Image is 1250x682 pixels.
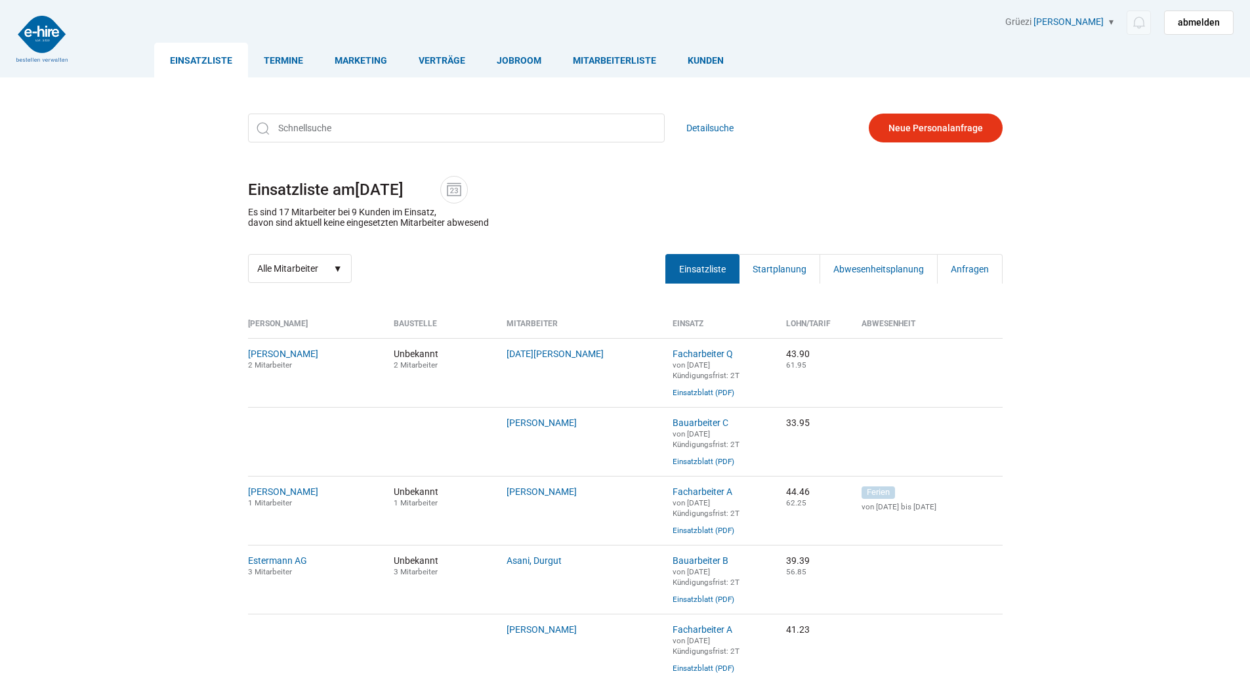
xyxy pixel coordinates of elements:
nobr: 39.39 [786,555,810,566]
p: Es sind 17 Mitarbeiter bei 9 Kunden im Einsatz, davon sind aktuell keine eingesetzten Mitarbeiter... [248,207,489,228]
a: Kunden [672,43,740,77]
a: [DATE][PERSON_NAME] [507,349,604,359]
a: Detailsuche [686,114,734,142]
small: von [DATE] Kündigungsfrist: 2T [673,429,740,449]
small: 2 Mitarbeiter [394,360,438,370]
th: Einsatz [663,319,776,338]
a: [PERSON_NAME] [507,417,577,428]
th: Lohn/Tarif [776,319,852,338]
a: Einsatzblatt (PDF) [673,595,734,604]
a: abmelden [1164,11,1234,35]
th: Baustelle [384,319,497,338]
span: Unbekannt [394,555,488,576]
a: Termine [248,43,319,77]
small: 61.95 [786,360,806,370]
small: 56.85 [786,567,806,576]
a: Estermann AG [248,555,307,566]
a: Marketing [319,43,403,77]
a: Facharbeiter Q [673,349,733,359]
small: 1 Mitarbeiter [248,498,292,507]
span: Unbekannt [394,486,488,507]
a: Einsatzliste [665,254,740,284]
a: [PERSON_NAME] [507,624,577,635]
a: [PERSON_NAME] [1033,16,1104,27]
small: 1 Mitarbeiter [394,498,438,507]
nobr: 43.90 [786,349,810,359]
a: Einsatzliste [154,43,248,77]
a: Jobroom [481,43,557,77]
span: Unbekannt [394,349,488,370]
a: Einsatzblatt (PDF) [673,664,734,673]
div: Grüezi [1005,16,1234,35]
small: von [DATE] Kündigungsfrist: 2T [673,567,740,587]
h1: Einsatzliste am [248,176,1003,203]
a: [PERSON_NAME] [248,486,318,497]
a: Anfragen [937,254,1003,284]
a: Startplanung [739,254,820,284]
a: Einsatzblatt (PDF) [673,526,734,535]
a: [PERSON_NAME] [248,349,318,359]
small: 3 Mitarbeiter [248,567,292,576]
a: Facharbeiter A [673,624,732,635]
nobr: 44.46 [786,486,810,497]
small: von [DATE] Kündigungsfrist: 2T [673,360,740,380]
small: 2 Mitarbeiter [248,360,292,370]
a: Neue Personalanfrage [869,114,1003,142]
a: Asani, Durgut [507,555,562,566]
a: Mitarbeiterliste [557,43,672,77]
a: Verträge [403,43,481,77]
a: Bauarbeiter C [673,417,728,428]
a: Einsatzblatt (PDF) [673,457,734,466]
th: Abwesenheit [852,319,1003,338]
a: Facharbeiter A [673,486,732,497]
img: icon-date.svg [444,180,464,200]
th: [PERSON_NAME] [248,319,384,338]
small: von [DATE] bis [DATE] [862,502,1003,511]
nobr: 41.23 [786,624,810,635]
a: Bauarbeiter B [673,555,728,566]
img: icon-notification.svg [1131,14,1147,31]
nobr: 33.95 [786,417,810,428]
small: 62.25 [786,498,806,507]
img: logo2.png [16,16,68,62]
th: Mitarbeiter [497,319,663,338]
a: Einsatzblatt (PDF) [673,388,734,397]
a: Abwesenheitsplanung [820,254,938,284]
small: von [DATE] Kündigungsfrist: 2T [673,636,740,656]
span: Ferien [862,486,895,499]
small: von [DATE] Kündigungsfrist: 2T [673,498,740,518]
input: Schnellsuche [248,114,665,142]
small: 3 Mitarbeiter [394,567,438,576]
a: [PERSON_NAME] [507,486,577,497]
